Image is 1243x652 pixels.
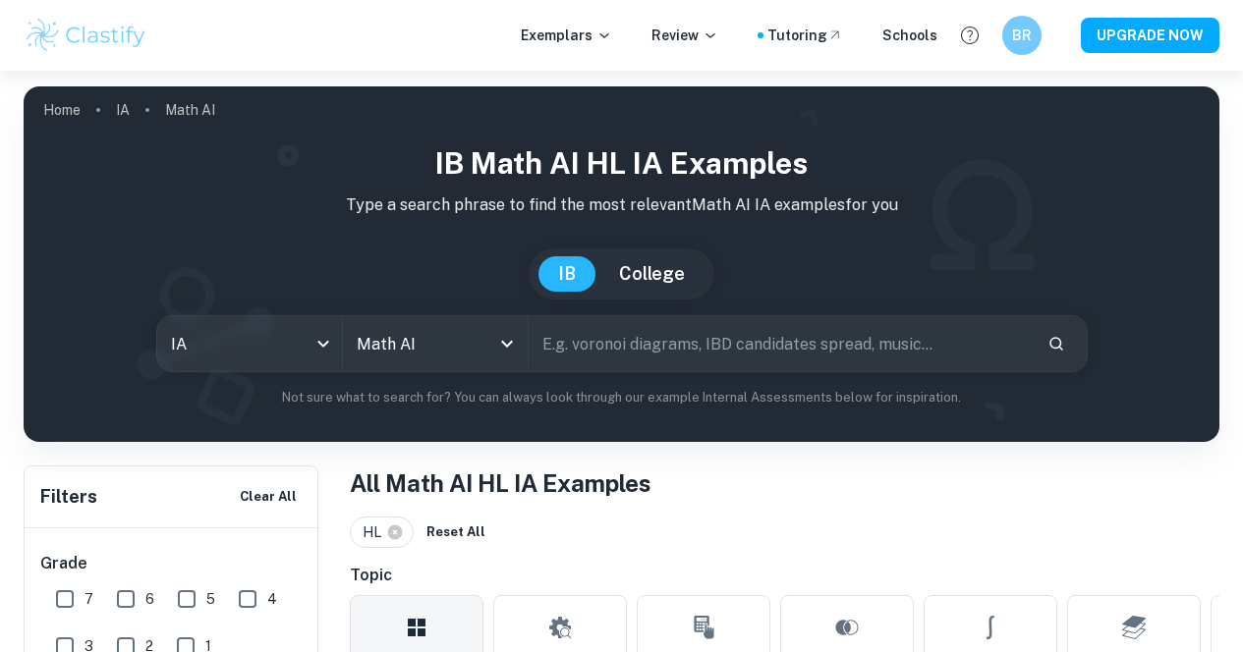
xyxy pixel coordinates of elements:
button: IB [538,256,595,292]
p: Math AI [165,99,215,121]
a: IA [116,96,130,124]
button: College [599,256,705,292]
a: Schools [882,25,937,46]
img: Clastify logo [24,16,148,55]
h1: IB Math AI HL IA examples [39,141,1204,186]
a: Home [43,96,81,124]
p: Review [651,25,718,46]
button: UPGRADE NOW [1081,18,1219,53]
h6: BR [1011,25,1034,46]
button: Help and Feedback [953,19,987,52]
h1: All Math AI HL IA Examples [350,465,1219,501]
span: 6 [145,588,154,610]
button: Clear All [235,482,302,512]
button: BR [1002,16,1042,55]
input: E.g. voronoi diagrams, IBD candidates spread, music... [529,316,1032,371]
div: IA [157,316,342,371]
a: Tutoring [767,25,843,46]
span: 5 [206,588,215,610]
p: Type a search phrase to find the most relevant Math AI IA examples for you [39,193,1204,217]
span: 7 [85,588,93,610]
h6: Filters [40,483,97,511]
button: Search [1040,327,1073,360]
h6: Topic [350,564,1219,587]
p: Exemplars [521,25,612,46]
p: Not sure what to search for? You can always look through our example Internal Assessments below f... [39,388,1204,407]
button: Open [493,330,521,357]
div: HL [350,516,414,548]
button: Reset All [422,517,490,547]
span: HL [363,521,390,543]
h6: Grade [40,552,304,575]
img: profile cover [24,86,1219,442]
span: 4 [267,588,277,610]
